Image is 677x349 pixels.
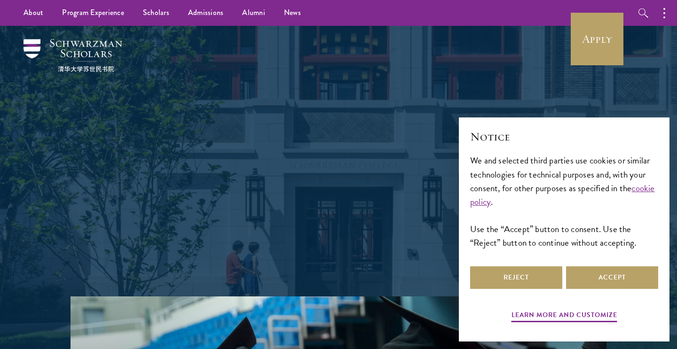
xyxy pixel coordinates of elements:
a: cookie policy [470,181,655,209]
div: We and selected third parties use cookies or similar technologies for technical purposes and, wit... [470,154,658,249]
button: Reject [470,266,562,289]
h2: Notice [470,129,658,145]
img: Schwarzman Scholars [24,39,122,72]
a: Apply [571,13,623,65]
button: Accept [566,266,658,289]
button: Learn more and customize [512,309,617,324]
